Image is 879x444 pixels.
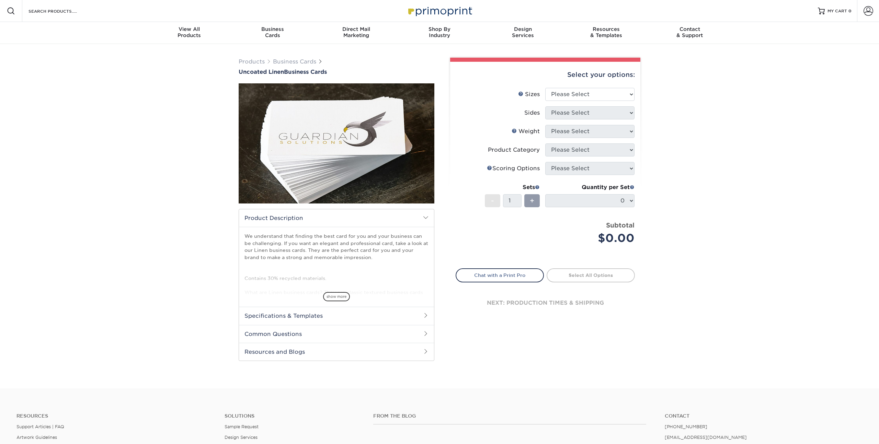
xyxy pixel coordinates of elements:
[547,268,635,282] a: Select All Options
[373,413,646,419] h4: From the Blog
[648,26,731,38] div: & Support
[564,26,648,38] div: & Templates
[524,109,540,117] div: Sides
[244,233,429,394] p: We understand that finding the best card for you and your business can be challenging. If you wan...
[648,22,731,44] a: Contact& Support
[225,413,363,419] h4: Solutions
[530,196,534,206] span: +
[398,26,481,38] div: Industry
[239,69,434,75] h1: Business Cards
[239,69,284,75] span: Uncoated Linen
[512,127,540,136] div: Weight
[225,435,258,440] a: Design Services
[398,26,481,32] span: Shop By
[239,325,434,343] h2: Common Questions
[315,22,398,44] a: Direct MailMarketing
[231,26,315,38] div: Cards
[665,435,747,440] a: [EMAIL_ADDRESS][DOMAIN_NAME]
[456,62,635,88] div: Select your options:
[16,424,64,429] a: Support Articles | FAQ
[481,26,564,32] span: Design
[606,221,635,229] strong: Subtotal
[148,26,231,38] div: Products
[488,146,540,154] div: Product Category
[239,69,434,75] a: Uncoated LinenBusiness Cards
[648,26,731,32] span: Contact
[456,268,544,282] a: Chat with a Print Pro
[231,22,315,44] a: BusinessCards
[665,424,707,429] a: [PHONE_NUMBER]
[225,424,259,429] a: Sample Request
[239,46,434,241] img: Uncoated Linen 01
[848,9,852,13] span: 0
[239,58,265,65] a: Products
[545,183,635,191] div: Quantity per Set
[231,26,315,32] span: Business
[827,8,847,14] span: MY CART
[481,22,564,44] a: DesignServices
[550,230,635,246] div: $0.00
[148,26,231,32] span: View All
[315,26,398,32] span: Direct Mail
[239,307,434,325] h2: Specifications & Templates
[323,292,350,301] span: show more
[16,413,214,419] h4: Resources
[564,26,648,32] span: Resources
[405,3,474,18] img: Primoprint
[487,164,540,173] div: Scoring Options
[273,58,316,65] a: Business Cards
[485,183,540,191] div: Sets
[239,209,434,227] h2: Product Description
[491,196,494,206] span: -
[239,343,434,361] h2: Resources and Blogs
[481,26,564,38] div: Services
[148,22,231,44] a: View AllProducts
[315,26,398,38] div: Marketing
[564,22,648,44] a: Resources& Templates
[16,435,57,440] a: Artwork Guidelines
[518,90,540,98] div: Sizes
[28,7,95,15] input: SEARCH PRODUCTS.....
[456,282,635,324] div: next: production times & shipping
[398,22,481,44] a: Shop ByIndustry
[665,413,863,419] a: Contact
